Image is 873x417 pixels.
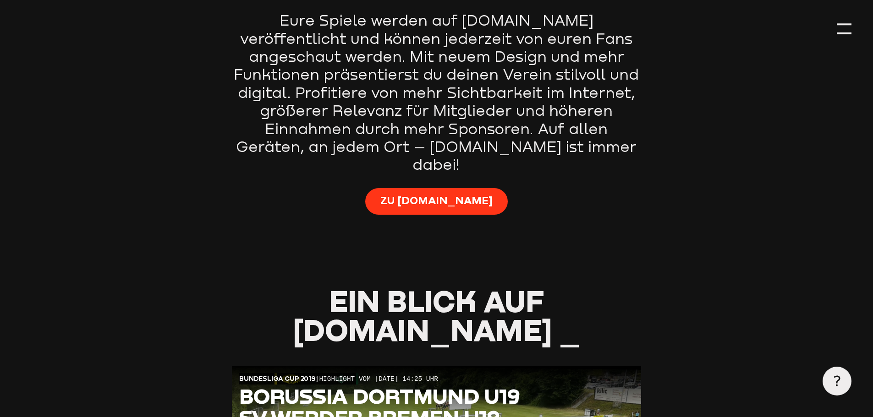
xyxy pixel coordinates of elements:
[232,11,641,174] p: Eure Spiele werden auf [DOMAIN_NAME] veröffentlicht und können jederzeit von euren Fans angeschau...
[835,195,864,222] iframe: chat widget
[329,283,544,319] span: Ein Blick auf
[293,312,580,347] span: [DOMAIN_NAME] _
[365,188,507,214] a: Zu [DOMAIN_NAME]
[380,194,493,208] span: Zu [DOMAIN_NAME]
